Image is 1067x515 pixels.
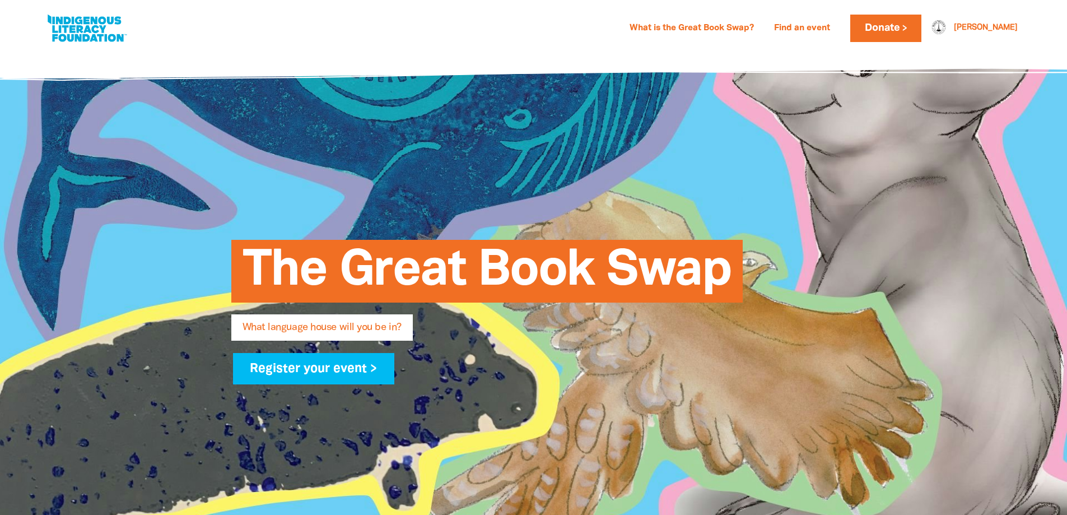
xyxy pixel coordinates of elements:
[954,24,1018,32] a: [PERSON_NAME]
[850,15,921,42] a: Donate
[243,248,731,303] span: The Great Book Swap
[243,323,402,341] span: What language house will you be in?
[623,20,761,38] a: What is the Great Book Swap?
[233,353,395,384] a: Register your event >
[767,20,837,38] a: Find an event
